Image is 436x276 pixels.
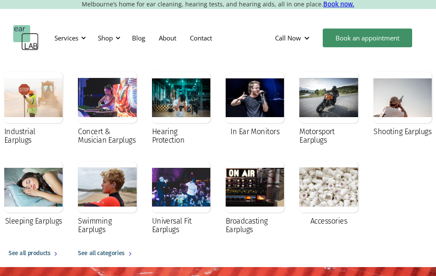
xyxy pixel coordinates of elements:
[226,217,284,234] div: Broadcasting Earplugs
[4,127,63,144] div: Industrial Earplugs
[93,25,123,51] div: Shop
[148,157,215,240] a: Universal Fit Earplugs
[152,217,210,234] div: Universal Fit Earplugs
[78,217,136,234] div: Swimming Earplugs
[275,34,301,42] div: Call Now
[310,217,347,225] div: Accessories
[152,127,210,144] div: Hearing Protection
[69,240,143,267] a: See all categories
[221,157,288,240] a: Broadcasting Earplugs
[78,248,124,259] div: See all categories
[5,217,62,225] div: Sleeping Earplugs
[74,68,141,150] a: Concert & Musician Earplugs
[295,68,362,150] a: Motorsport Earplugs
[230,127,279,136] div: In Ear Monitors
[148,68,215,150] a: Hearing Protection
[78,127,136,144] div: Concert & Musician Earplugs
[9,248,50,259] div: See all products
[299,127,358,144] div: Motorsport Earplugs
[13,25,39,51] a: home
[152,26,183,50] a: About
[373,127,431,136] div: Shooting Earplugs
[74,157,141,240] a: Swimming Earplugs
[268,25,318,51] div: Call Now
[369,68,436,142] a: Shooting Earplugs
[221,68,288,142] a: In Ear Monitors
[54,34,78,42] div: Services
[295,157,362,231] a: Accessories
[125,26,152,50] a: Blog
[98,34,113,42] div: Shop
[323,29,412,47] a: Book an appointment
[49,25,89,51] div: Services
[183,26,219,50] a: Contact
